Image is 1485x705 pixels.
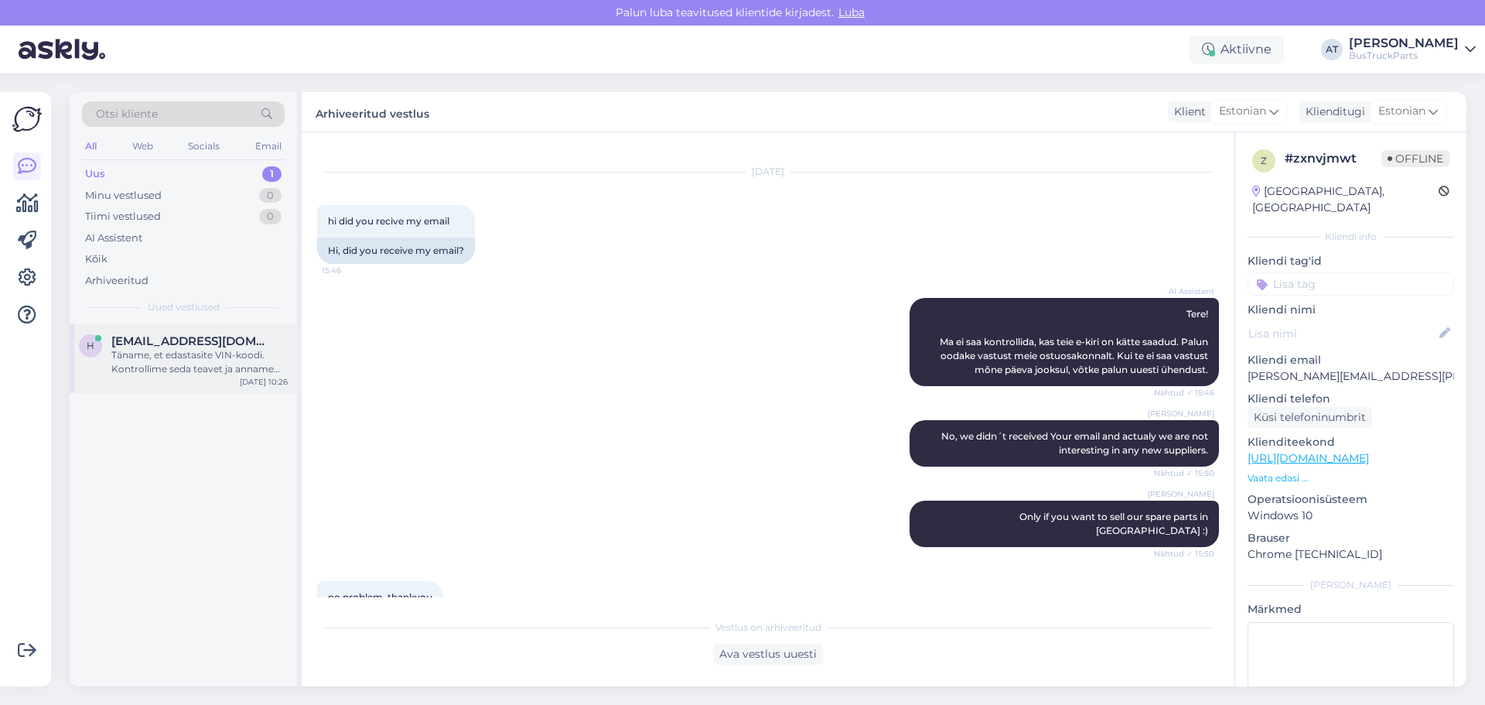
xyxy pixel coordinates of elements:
[1154,467,1214,479] span: Nähtud ✓ 15:50
[1248,352,1454,368] p: Kliendi email
[1148,488,1214,500] span: [PERSON_NAME]
[1248,508,1454,524] p: Windows 10
[1349,37,1459,50] div: [PERSON_NAME]
[1219,103,1266,120] span: Estonian
[252,136,285,156] div: Email
[240,376,288,388] div: [DATE] 10:26
[1381,150,1449,167] span: Offline
[1154,548,1214,560] span: Nähtud ✓ 15:50
[1248,601,1454,618] p: Märkmed
[1248,471,1454,485] p: Vaata edasi ...
[85,166,105,182] div: Uus
[148,300,220,314] span: Uued vestlused
[1349,37,1476,62] a: [PERSON_NAME]BusTruckParts
[1248,272,1454,296] input: Lisa tag
[1248,253,1454,269] p: Kliendi tag'id
[185,136,223,156] div: Socials
[259,188,282,204] div: 0
[1156,286,1214,297] span: AI Assistent
[1285,149,1381,168] div: # zxnvjmwt
[111,334,272,348] span: hakkest@gmail.com
[322,265,380,276] span: 15:46
[1168,104,1206,120] div: Klient
[317,238,475,264] div: Hi, did you receive my email?
[834,5,869,19] span: Luba
[1248,491,1454,508] p: Operatsioonisüsteem
[328,215,449,227] span: hi did you recive my email
[1248,368,1454,385] p: [PERSON_NAME][EMAIL_ADDRESS][PERSON_NAME][DOMAIN_NAME]
[85,252,108,267] div: Kõik
[1148,408,1214,419] span: [PERSON_NAME]
[1261,155,1267,166] span: z
[85,209,161,224] div: Tiimi vestlused
[1321,39,1343,60] div: AT
[1190,36,1284,63] div: Aktiivne
[262,166,282,182] div: 1
[259,209,282,224] div: 0
[85,188,162,204] div: Minu vestlused
[1378,103,1425,120] span: Estonian
[316,101,429,122] label: Arhiveeritud vestlus
[1154,387,1214,399] span: Nähtud ✓ 15:46
[1248,578,1454,592] div: [PERSON_NAME]
[1248,407,1372,428] div: Küsi telefoninumbrit
[317,165,1219,179] div: [DATE]
[1019,511,1210,536] span: Only if you want to sell our spare parts in [GEOGRAPHIC_DATA] :)
[940,308,1210,375] span: Tere! Ma ei saa kontrollida, kas teie e-kiri on kätte saadud. Palun oodake vastust meie ostuosako...
[1248,391,1454,407] p: Kliendi telefon
[1248,451,1369,465] a: [URL][DOMAIN_NAME]
[111,348,288,376] div: Täname, et edastasite VIN-koodi. Kontrollime seda teavet ja anname teile teada varuosade saadavus...
[1248,302,1454,318] p: Kliendi nimi
[129,136,156,156] div: Web
[82,136,100,156] div: All
[1248,230,1454,244] div: Kliendi info
[85,231,142,246] div: AI Assistent
[1299,104,1365,120] div: Klienditugi
[713,644,823,665] div: Ava vestlus uuesti
[1248,325,1436,342] input: Lisa nimi
[1248,546,1454,563] p: Chrome [TECHNICAL_ID]
[12,104,42,134] img: Askly Logo
[1248,530,1454,546] p: Brauser
[328,591,432,603] span: no problem, thankyou
[96,106,158,122] span: Otsi kliente
[87,340,94,351] span: h
[715,621,821,635] span: Vestlus on arhiveeritud
[85,273,148,289] div: Arhiveeritud
[1252,183,1439,216] div: [GEOGRAPHIC_DATA], [GEOGRAPHIC_DATA]
[941,430,1210,456] span: No, we didn´t received Your email and actualy we are not interesting in any new suppliers.
[1349,50,1459,62] div: BusTruckParts
[1248,434,1454,450] p: Klienditeekond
